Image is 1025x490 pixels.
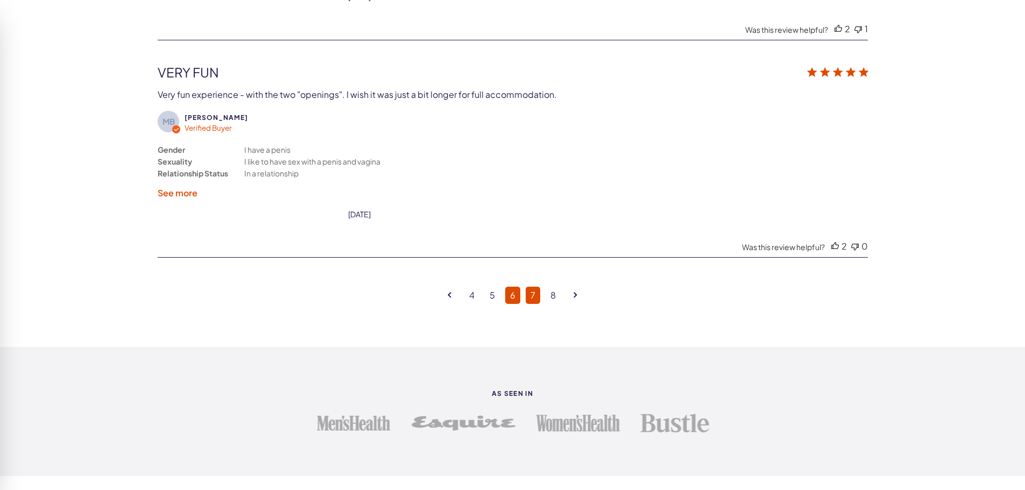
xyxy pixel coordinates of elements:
div: I have a penis [244,144,291,155]
div: Was this review helpful? [742,242,825,252]
div: Vote up [835,23,842,34]
a: Goto Page 5 [485,287,500,304]
div: date [348,209,371,219]
div: 0 [861,240,868,252]
a: Goto Page 8 [546,287,561,304]
div: Vote down [854,23,862,34]
div: VERY FUN [158,64,726,80]
div: Gender [158,144,185,155]
div: 2 [842,240,847,252]
div: Relationship Status [158,167,228,179]
a: Goto Page 4 [464,287,479,304]
div: [DATE] [348,209,371,219]
div: Very fun experience - with the two "openings". I wish it was just a bit longer for full accommoda... [158,89,557,100]
div: In a relationship [244,167,299,179]
text: MB [162,116,174,126]
div: 1 [865,23,868,34]
span: Verified Buyer [185,123,232,132]
a: Goto next page [569,284,582,307]
div: Sexuality [158,155,192,167]
span: Mark B. [185,113,248,122]
strong: As Seen In [158,390,868,397]
a: Page 6 [505,287,520,304]
div: 2 [845,23,850,34]
a: Goto Page 7 [526,287,540,304]
div: I like to have sex with a penis and vagina [244,155,380,167]
div: Vote down [851,240,859,252]
img: Bustle logo [640,413,709,433]
label: See more [158,187,197,198]
a: Goto previous page [443,284,456,307]
div: Was this review helpful? [745,25,828,34]
div: Vote up [831,240,839,252]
